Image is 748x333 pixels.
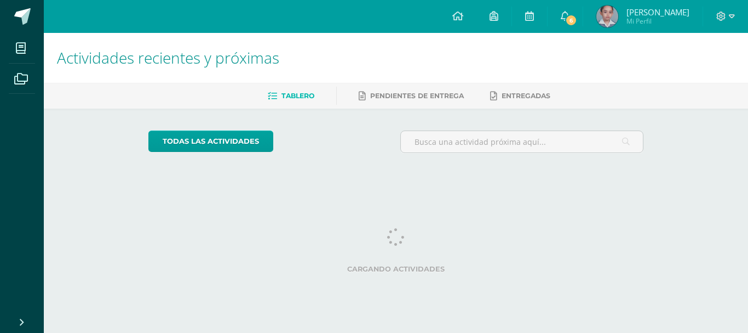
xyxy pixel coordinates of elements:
a: Pendientes de entrega [359,87,464,105]
input: Busca una actividad próxima aquí... [401,131,643,153]
span: Actividades recientes y próximas [57,47,279,68]
span: 6 [565,14,577,26]
a: Tablero [268,87,314,105]
span: Tablero [281,92,314,100]
label: Cargando actividades [148,265,644,273]
span: Pendientes de entrega [370,92,464,100]
span: Entregadas [502,92,550,100]
a: todas las Actividades [148,131,273,152]
span: Mi Perfil [626,16,689,26]
a: Entregadas [490,87,550,105]
img: bf08deebb9cb0532961245b119bd1cea.png [596,5,618,27]
span: [PERSON_NAME] [626,7,689,18]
